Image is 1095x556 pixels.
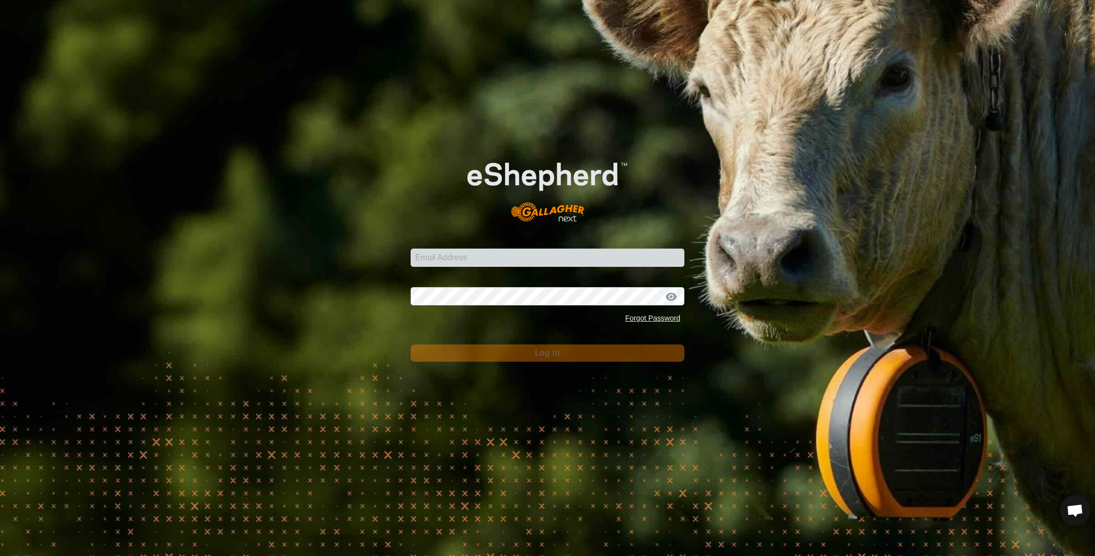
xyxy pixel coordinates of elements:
a: Forgot Password [625,314,680,322]
img: E-shepherd Logo [438,140,657,233]
div: Open chat [1060,495,1090,526]
span: Log In [535,349,560,357]
button: Log In [411,344,684,362]
input: Email Address [411,249,684,267]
